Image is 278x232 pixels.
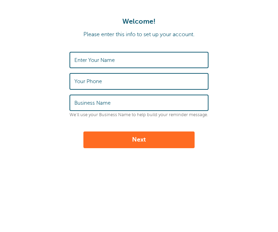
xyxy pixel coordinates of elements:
label: Business Name [74,100,111,106]
button: Next [83,131,195,148]
p: Please enter this info to set up your account. [7,31,271,38]
label: Enter Your Name [74,57,115,63]
label: Your Phone [74,78,102,85]
h1: Welcome! [7,17,271,26]
p: We'll use your Business Name to help build your reminder message. [69,112,208,118]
